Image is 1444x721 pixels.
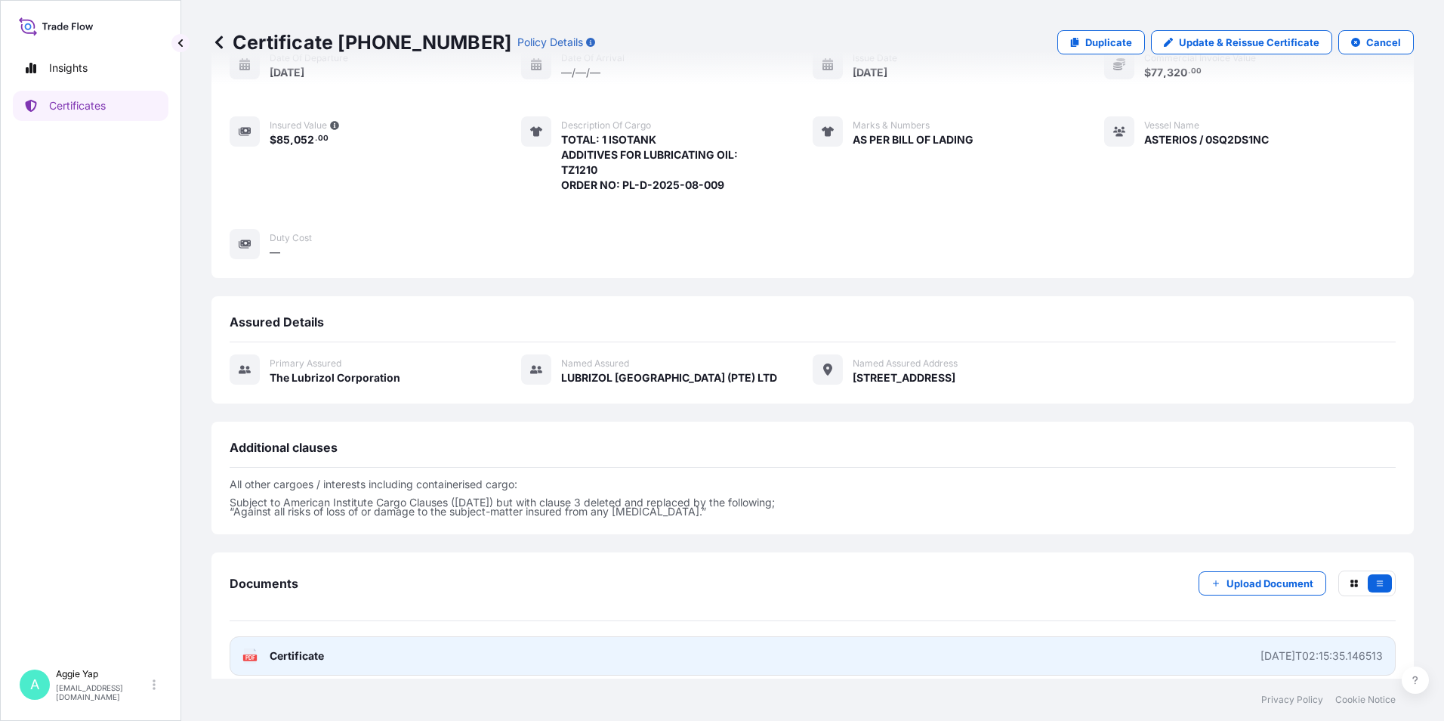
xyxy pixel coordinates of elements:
p: Policy Details [517,35,583,50]
span: Description of cargo [561,119,651,132]
p: Cancel [1366,35,1401,50]
span: Documents [230,576,298,591]
button: Cancel [1338,30,1414,54]
span: 85 [276,135,290,145]
a: Duplicate [1057,30,1145,54]
p: Upload Document [1226,576,1313,591]
span: A [30,677,39,692]
p: Aggie Yap [56,668,150,680]
span: Duty Cost [270,232,312,244]
span: Assured Details [230,314,324,330]
span: [STREET_ADDRESS] [853,370,955,385]
a: Privacy Policy [1261,694,1323,706]
p: Duplicate [1085,35,1132,50]
p: Certificate [PHONE_NUMBER] [211,30,511,54]
a: Cookie Notice [1335,694,1396,706]
span: Additional clauses [230,440,338,455]
span: 052 [294,135,314,145]
span: Insured Value [270,119,327,132]
p: All other cargoes / interests including containerised cargo: Subject to American Institute Cargo ... [230,480,1396,516]
p: Insights [49,60,88,76]
span: Primary assured [270,357,341,370]
span: Named Assured [561,357,629,370]
span: ASTERIOS / 0SQ2DS1NC [1144,132,1269,147]
span: , [290,135,294,145]
span: $ [270,135,276,145]
span: The Lubrizol Corporation [270,370,400,385]
span: — [270,245,280,260]
span: . [315,136,317,141]
span: LUBRIZOL [GEOGRAPHIC_DATA] (PTE) LTD [561,370,777,385]
span: Marks & Numbers [853,119,930,132]
a: PDFCertificate[DATE]T02:15:35.146513 [230,636,1396,676]
span: Certificate [270,648,324,664]
span: AS PER BILL OF LADING [853,132,973,147]
span: 00 [318,136,329,141]
p: [EMAIL_ADDRESS][DOMAIN_NAME] [56,683,150,701]
span: TOTAL: 1 ISOTANK ADDITIVES FOR LUBRICATING OIL: TZ1210 ORDER NO: PL-D-2025-08-009 [561,132,738,193]
a: Insights [13,53,168,83]
button: Upload Document [1199,571,1326,596]
p: Certificates [49,98,106,113]
span: Named Assured Address [853,357,958,370]
span: Vessel Name [1144,119,1199,132]
p: Update & Reissue Certificate [1179,35,1319,50]
text: PDF [245,655,255,661]
a: Update & Reissue Certificate [1151,30,1332,54]
div: [DATE]T02:15:35.146513 [1260,648,1383,664]
a: Certificates [13,91,168,121]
